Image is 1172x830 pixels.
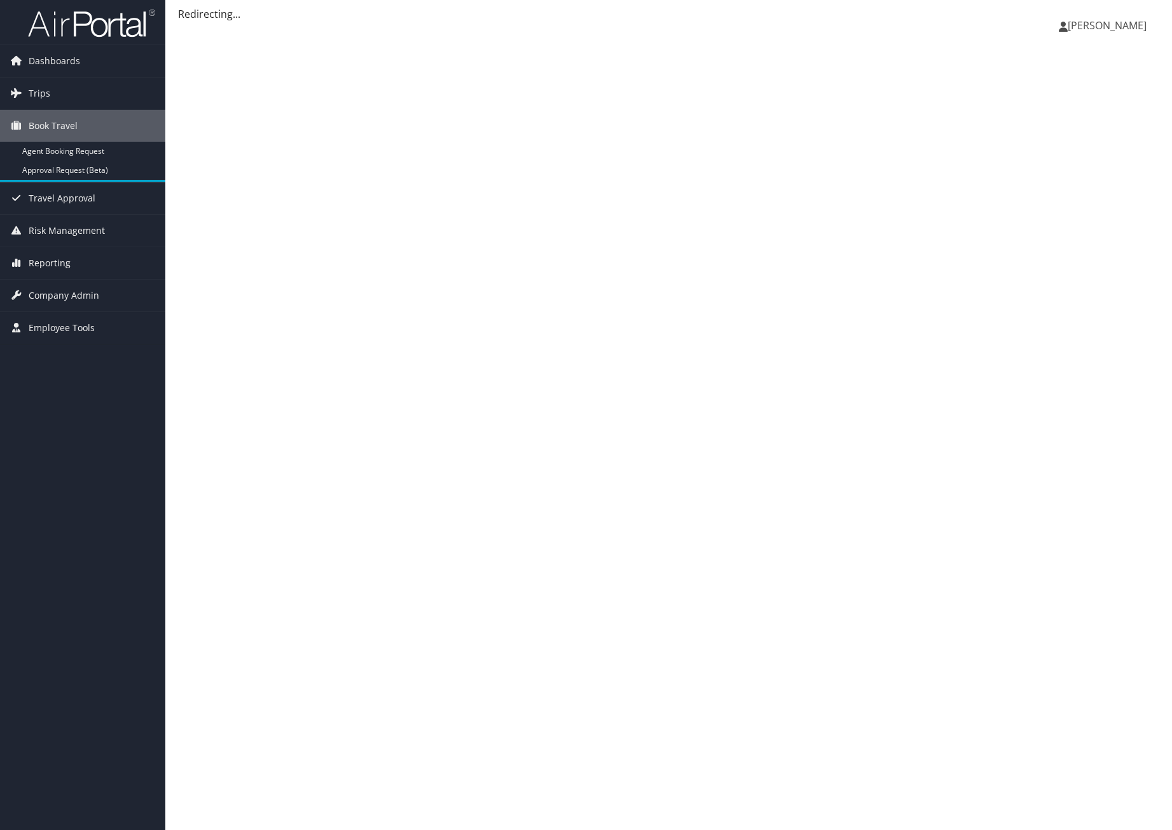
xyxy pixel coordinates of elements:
span: Employee Tools [29,312,95,344]
span: Company Admin [29,280,99,311]
span: [PERSON_NAME] [1068,18,1147,32]
div: Redirecting... [178,6,1159,22]
span: Dashboards [29,45,80,77]
span: Travel Approval [29,182,95,214]
img: airportal-logo.png [28,8,155,38]
span: Reporting [29,247,71,279]
span: Risk Management [29,215,105,247]
a: [PERSON_NAME] [1059,6,1159,44]
span: Book Travel [29,110,78,142]
span: Trips [29,78,50,109]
